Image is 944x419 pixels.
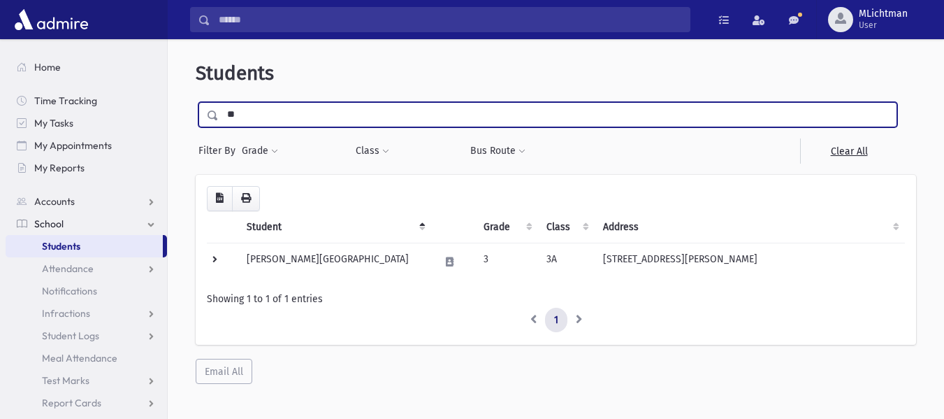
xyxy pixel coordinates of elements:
[241,139,279,164] button: Grade
[34,94,97,107] span: Time Tracking
[6,369,167,392] a: Test Marks
[196,62,274,85] span: Students
[34,61,61,73] span: Home
[355,139,390,164] button: Class
[34,117,73,129] span: My Tasks
[800,139,897,164] a: Clear All
[538,243,595,280] td: 3A
[6,347,167,369] a: Meal Attendance
[6,213,167,235] a: School
[198,143,241,158] span: Filter By
[6,235,163,257] a: Students
[470,139,526,164] button: Bus Route
[475,243,537,280] td: 3
[475,211,537,243] th: Grade: activate to sort column ascending
[34,195,75,208] span: Accounts
[207,292,905,306] div: Showing 1 to 1 of 1 entries
[538,211,595,243] th: Class: activate to sort column ascending
[207,186,233,211] button: CSV
[6,325,167,347] a: Student Logs
[859,8,908,20] span: MLichtman
[42,397,101,409] span: Report Cards
[42,285,97,297] span: Notifications
[11,6,92,34] img: AdmirePro
[42,374,89,387] span: Test Marks
[859,20,908,31] span: User
[6,392,167,414] a: Report Cards
[232,186,260,211] button: Print
[595,211,905,243] th: Address: activate to sort column ascending
[6,280,167,302] a: Notifications
[42,329,99,342] span: Student Logs
[34,139,112,152] span: My Appointments
[238,211,431,243] th: Student: activate to sort column descending
[6,56,167,78] a: Home
[545,308,567,333] a: 1
[595,243,905,280] td: [STREET_ADDRESS][PERSON_NAME]
[34,162,85,174] span: My Reports
[42,240,80,253] span: Students
[6,190,167,213] a: Accounts
[6,90,167,112] a: Time Tracking
[34,218,64,230] span: School
[42,352,117,364] span: Meal Attendance
[210,7,690,32] input: Search
[238,243,431,280] td: [PERSON_NAME][GEOGRAPHIC_DATA]
[6,134,167,157] a: My Appointments
[6,112,167,134] a: My Tasks
[6,157,167,179] a: My Reports
[6,302,167,325] a: Infractions
[6,257,167,280] a: Attendance
[196,359,252,384] button: Email All
[42,307,90,320] span: Infractions
[42,262,94,275] span: Attendance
